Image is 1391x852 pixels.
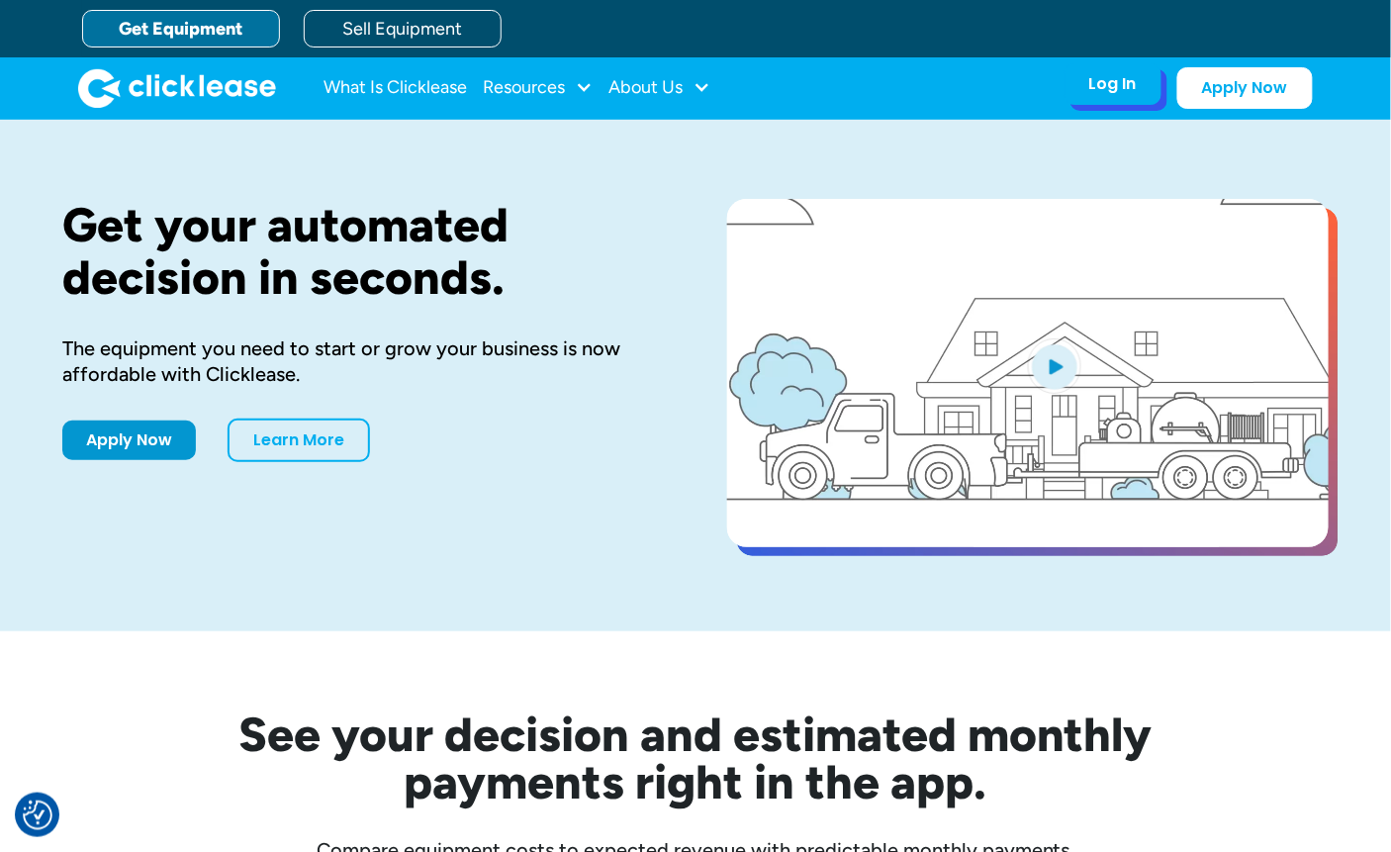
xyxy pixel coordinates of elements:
[23,801,52,830] img: Revisit consent button
[324,68,467,108] a: What Is Clicklease
[23,801,52,830] button: Consent Preferences
[1028,338,1081,394] img: Blue play button logo on a light blue circular background
[228,419,370,462] a: Learn More
[78,68,276,108] a: home
[1089,74,1137,94] div: Log In
[141,710,1250,805] h2: See your decision and estimated monthly payments right in the app.
[62,421,196,460] a: Apply Now
[78,68,276,108] img: Clicklease logo
[1177,67,1313,109] a: Apply Now
[82,10,280,47] a: Get Equipment
[727,199,1329,547] a: open lightbox
[62,199,664,304] h1: Get your automated decision in seconds.
[304,10,502,47] a: Sell Equipment
[62,335,664,387] div: The equipment you need to start or grow your business is now affordable with Clicklease.
[483,68,593,108] div: Resources
[608,68,710,108] div: About Us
